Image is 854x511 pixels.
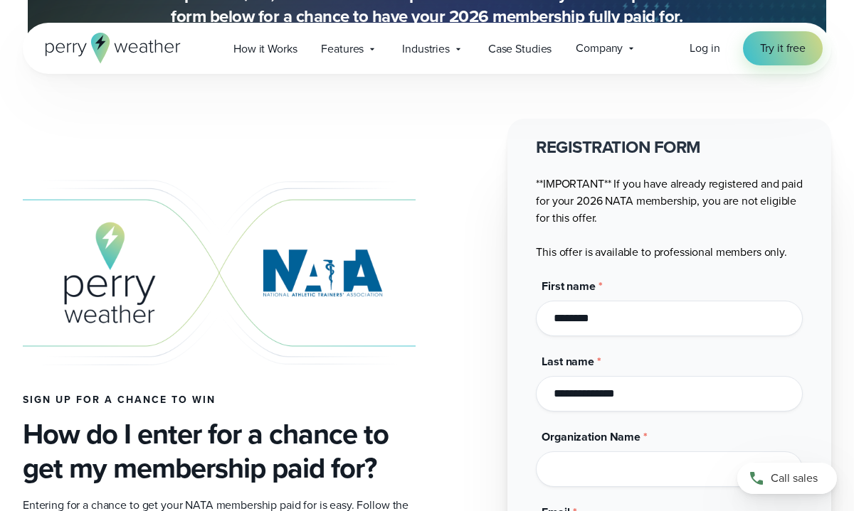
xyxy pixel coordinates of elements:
[542,278,596,294] span: First name
[536,136,803,261] div: **IMPORTANT** If you have already registered and paid for your 2026 NATA membership, you are not ...
[690,40,719,57] a: Log in
[760,40,806,57] span: Try it free
[321,41,364,58] span: Features
[221,34,309,63] a: How it Works
[233,41,297,58] span: How it Works
[23,417,416,485] h3: How do I enter for a chance to get my membership paid for?
[488,41,552,58] span: Case Studies
[536,134,701,160] strong: REGISTRATION FORM
[476,34,564,63] a: Case Studies
[771,470,818,487] span: Call sales
[23,394,416,406] h4: Sign up for a chance to win
[542,353,594,370] span: Last name
[690,40,719,56] span: Log in
[576,40,623,57] span: Company
[737,463,837,494] a: Call sales
[542,429,640,445] span: Organization Name
[743,31,823,65] a: Try it free
[402,41,450,58] span: Industries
